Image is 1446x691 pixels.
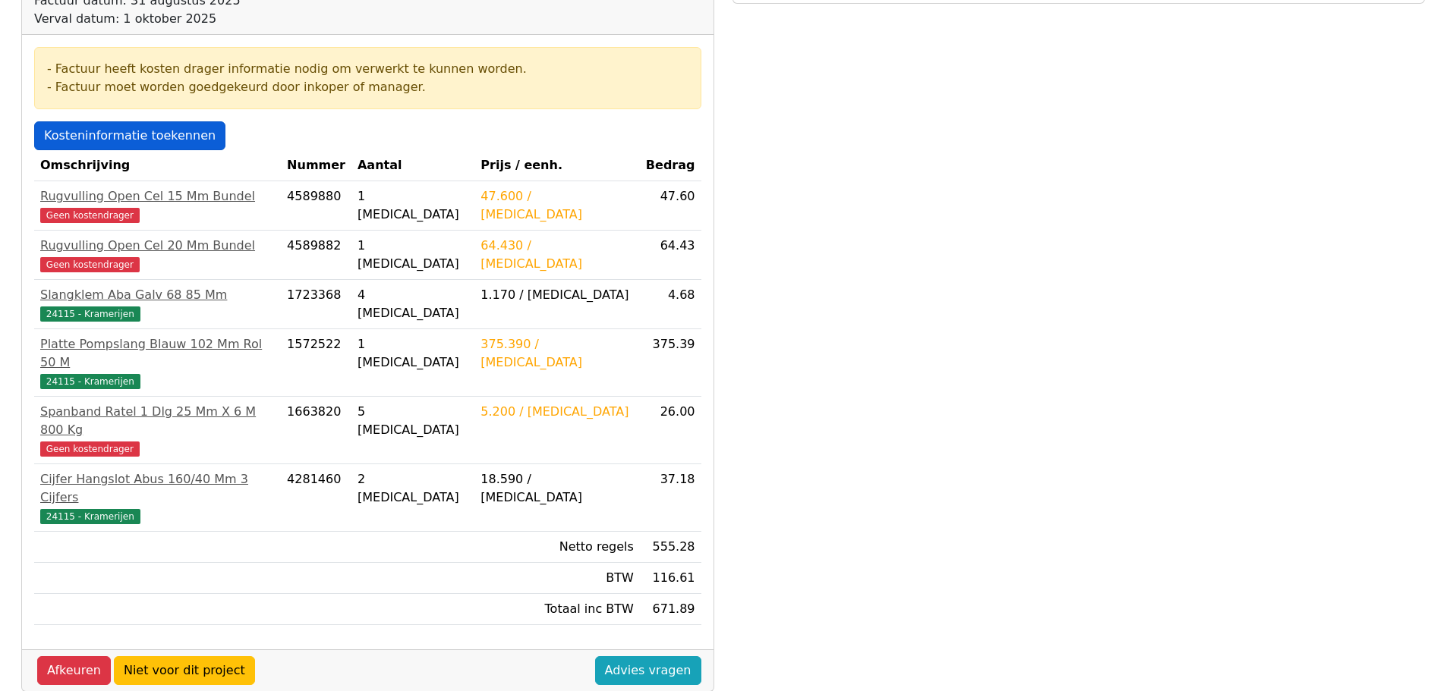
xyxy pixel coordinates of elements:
[40,237,275,255] div: Rugvulling Open Cel 20 Mm Bundel
[40,187,275,224] a: Rugvulling Open Cel 15 Mm BundelGeen kostendrager
[37,656,111,685] a: Afkeuren
[40,187,275,206] div: Rugvulling Open Cel 15 Mm Bundel
[474,563,640,594] td: BTW
[474,150,640,181] th: Prijs / eenh.
[281,181,351,231] td: 4589880
[40,306,140,322] span: 24115 - Kramerijen
[480,187,634,224] div: 47.600 / [MEDICAL_DATA]
[358,286,468,322] div: 4 [MEDICAL_DATA]
[480,470,634,507] div: 18.590 / [MEDICAL_DATA]
[640,464,701,532] td: 37.18
[480,335,634,372] div: 375.390 / [MEDICAL_DATA]
[640,329,701,397] td: 375.39
[358,403,468,439] div: 5 [MEDICAL_DATA]
[281,329,351,397] td: 1572522
[480,286,634,304] div: 1.170 / [MEDICAL_DATA]
[40,335,275,372] div: Platte Pompslang Blauw 102 Mm Rol 50 M
[474,594,640,625] td: Totaal inc BTW
[40,208,140,223] span: Geen kostendrager
[358,187,468,224] div: 1 [MEDICAL_DATA]
[40,470,275,507] div: Cijfer Hangslot Abus 160/40 Mm 3 Cijfers
[480,237,634,273] div: 64.430 / [MEDICAL_DATA]
[40,403,275,457] a: Spanband Ratel 1 Dlg 25 Mm X 6 M 800 KgGeen kostendrager
[358,237,468,273] div: 1 [MEDICAL_DATA]
[358,335,468,372] div: 1 [MEDICAL_DATA]
[640,594,701,625] td: 671.89
[640,231,701,280] td: 64.43
[281,280,351,329] td: 1723368
[640,397,701,464] td: 26.00
[47,78,688,96] div: - Factuur moet worden goedgekeurd door inkoper of manager.
[640,150,701,181] th: Bedrag
[40,286,275,322] a: Slangklem Aba Galv 68 85 Mm24115 - Kramerijen
[281,231,351,280] td: 4589882
[34,150,281,181] th: Omschrijving
[40,257,140,272] span: Geen kostendrager
[640,563,701,594] td: 116.61
[40,470,275,525] a: Cijfer Hangslot Abus 160/40 Mm 3 Cijfers24115 - Kramerijen
[114,656,255,685] a: Niet voor dit project
[474,532,640,563] td: Netto regels
[40,509,140,524] span: 24115 - Kramerijen
[351,150,474,181] th: Aantal
[34,121,225,150] a: Kosteninformatie toekennen
[480,403,634,421] div: 5.200 / [MEDICAL_DATA]
[40,441,140,457] span: Geen kostendrager
[47,60,688,78] div: - Factuur heeft kosten drager informatie nodig om verwerkt te kunnen worden.
[358,470,468,507] div: 2 [MEDICAL_DATA]
[640,280,701,329] td: 4.68
[640,181,701,231] td: 47.60
[34,10,454,28] div: Verval datum: 1 oktober 2025
[595,656,701,685] a: Advies vragen
[40,374,140,389] span: 24115 - Kramerijen
[40,237,275,273] a: Rugvulling Open Cel 20 Mm BundelGeen kostendrager
[640,532,701,563] td: 555.28
[40,403,275,439] div: Spanband Ratel 1 Dlg 25 Mm X 6 M 800 Kg
[40,286,275,304] div: Slangklem Aba Galv 68 85 Mm
[281,397,351,464] td: 1663820
[281,150,351,181] th: Nummer
[281,464,351,532] td: 4281460
[40,335,275,390] a: Platte Pompslang Blauw 102 Mm Rol 50 M24115 - Kramerijen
